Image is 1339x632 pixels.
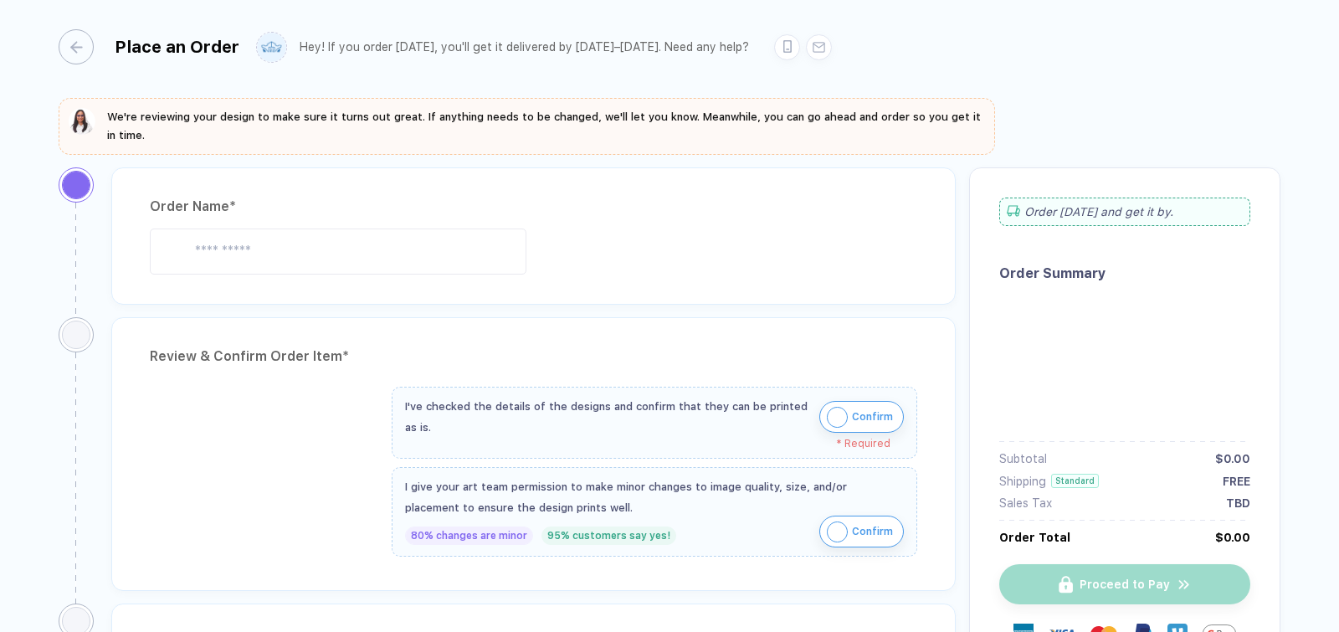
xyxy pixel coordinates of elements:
div: Subtotal [999,452,1047,465]
div: Hey! If you order [DATE], you'll get it delivered by [DATE]–[DATE]. Need any help? [300,40,749,54]
img: icon [827,407,848,428]
div: Order [DATE] and get it by . [999,198,1250,226]
div: 95% customers say yes! [541,527,676,545]
span: We're reviewing your design to make sure it turns out great. If anything needs to be changed, we'... [107,110,981,141]
div: 80% changes are minor [405,527,533,545]
div: Order Summary [999,265,1250,281]
div: Standard [1051,474,1099,488]
span: Confirm [852,403,893,430]
div: Sales Tax [999,496,1052,510]
div: FREE [1223,475,1250,488]
div: * Required [405,438,890,450]
div: Order Total [999,531,1070,544]
div: $0.00 [1215,452,1250,465]
button: iconConfirm [819,401,904,433]
div: $0.00 [1215,531,1250,544]
div: Order Name [150,193,917,220]
div: Review & Confirm Order Item [150,343,917,370]
img: sophie [69,108,95,135]
img: user profile [257,33,286,62]
button: iconConfirm [819,516,904,547]
img: icon [827,522,848,542]
div: Place an Order [115,37,239,57]
div: I've checked the details of the designs and confirm that they can be printed as is. [405,396,811,438]
div: I give your art team permission to make minor changes to image quality, size, and/or placement to... [405,476,904,518]
div: TBD [1226,496,1250,510]
div: Shipping [999,475,1046,488]
span: Confirm [852,518,893,545]
button: We're reviewing your design to make sure it turns out great. If anything needs to be changed, we'... [69,108,985,145]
